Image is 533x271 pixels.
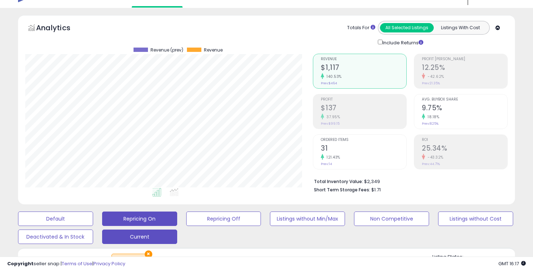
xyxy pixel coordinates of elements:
button: × [145,250,152,258]
small: 121.43% [324,155,340,160]
span: Avg. Buybox Share [422,98,507,102]
button: Repricing Off [186,212,261,226]
span: Repricing state : [115,256,145,266]
small: 37.95% [324,114,340,120]
b: Total Inventory Value: [314,178,363,185]
small: Prev: 21.35% [422,81,440,85]
button: Listings without Cost [438,212,513,226]
h2: 9.75% [422,104,507,114]
small: Prev: 8.25% [422,121,438,126]
div: Include Returns [372,38,432,46]
span: 2025-08-12 16:17 GMT [498,260,526,267]
p: Listing States: [432,254,515,261]
h2: 12.25% [422,63,507,73]
h2: $1,117 [321,63,406,73]
small: -42.62% [425,74,444,79]
span: Revenue [321,57,406,61]
span: Revenue [204,48,223,53]
button: All Selected Listings [380,23,434,32]
button: Listings without Min/Max [270,212,345,226]
h2: 31 [321,144,406,154]
span: ROI [422,138,507,142]
small: 140.53% [324,74,342,79]
h2: 25.34% [422,144,507,154]
small: -43.32% [425,155,444,160]
small: Prev: 14 [321,162,332,166]
button: Default [18,212,93,226]
a: Privacy Policy [93,260,125,267]
span: Ordered Items [321,138,406,142]
li: $2,349 [314,177,502,185]
button: Deactivated & In Stock [18,230,93,244]
span: Profit [PERSON_NAME] [422,57,507,61]
button: Listings With Cost [433,23,487,32]
div: seller snap | | [7,261,125,267]
strong: Copyright [7,260,34,267]
button: Current [102,230,177,244]
span: Profit [321,98,406,102]
h5: Listings [38,256,66,266]
h5: Analytics [36,23,84,35]
h2: $137 [321,104,406,114]
b: Short Term Storage Fees: [314,187,370,193]
span: Revenue (prev) [150,48,183,53]
small: 18.18% [425,114,439,120]
span: $1.71 [371,186,381,193]
small: Prev: $464 [321,81,337,85]
small: Prev: 44.71% [422,162,440,166]
a: Terms of Use [62,260,92,267]
small: Prev: $99.15 [321,121,340,126]
button: Repricing On [102,212,177,226]
button: Non Competitive [354,212,429,226]
div: Totals For [347,25,375,31]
